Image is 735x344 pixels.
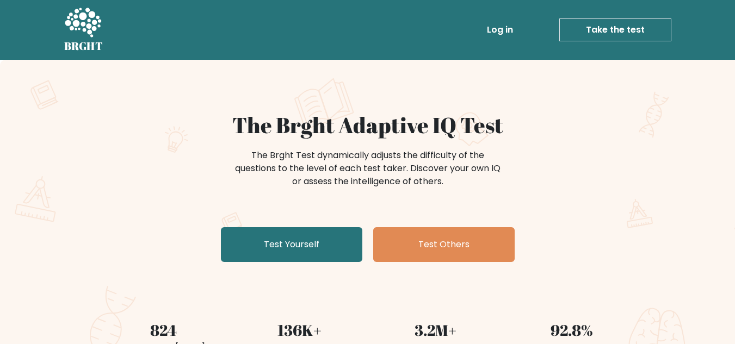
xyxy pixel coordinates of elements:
div: 92.8% [510,318,633,341]
a: Test Others [373,227,515,262]
a: Log in [483,19,517,41]
a: Test Yourself [221,227,362,262]
a: Take the test [559,18,671,41]
a: BRGHT [64,4,103,55]
h1: The Brght Adaptive IQ Test [102,112,633,138]
div: 824 [102,318,225,341]
div: 3.2M+ [374,318,497,341]
div: The Brght Test dynamically adjusts the difficulty of the questions to the level of each test take... [232,149,504,188]
h5: BRGHT [64,40,103,53]
div: 136K+ [238,318,361,341]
